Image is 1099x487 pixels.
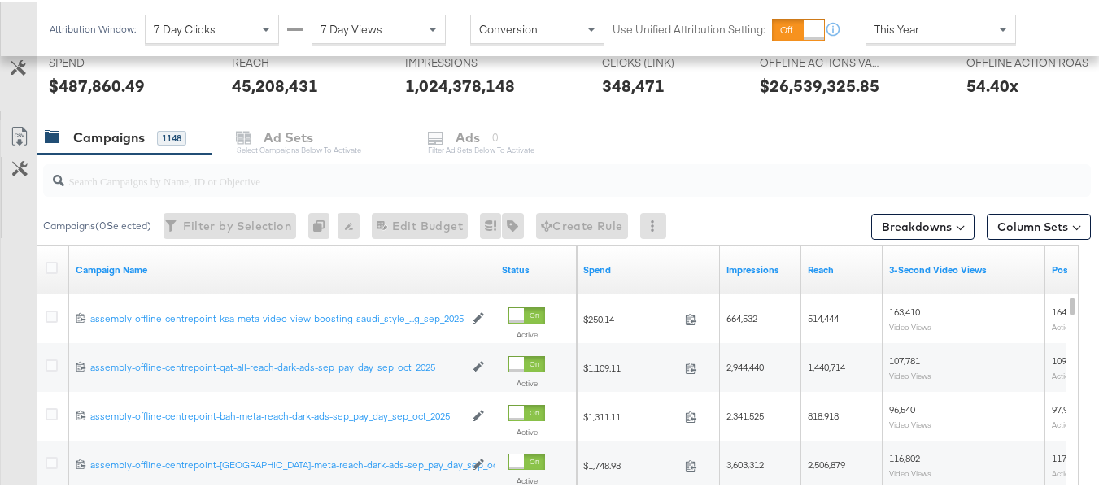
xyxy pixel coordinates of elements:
a: The number of times your ad was served. On mobile apps an ad is counted as served the first time ... [726,261,795,274]
a: assembly-offline-centrepoint-ksa-meta-video-view-boosting-saudi_style_...g_sep_2025 [90,310,464,324]
label: Active [508,327,545,337]
span: $250.14 [583,311,678,323]
span: 96,540 [889,401,915,413]
span: 7 Day Clicks [154,20,216,34]
a: assembly-offline-centrepoint-qat-all-reach-dark-ads-sep_pay_day_sep_oct_2025 [90,359,464,372]
span: 664,532 [726,310,757,322]
div: 1148 [157,128,186,143]
span: 97,933 [1052,401,1078,413]
span: 514,444 [808,310,839,322]
a: Shows the current state of your Ad Campaign. [502,261,570,274]
label: Use Unified Attribution Setting: [613,20,765,35]
label: Active [508,424,545,435]
span: 164,797 [1052,303,1083,315]
a: The total amount spent to date. [583,261,713,274]
sub: Video Views [889,466,931,476]
span: 2,341,525 [726,407,764,420]
label: Active [508,473,545,484]
a: Your campaign name. [76,261,489,274]
div: Attribution Window: [49,21,137,33]
a: assembly-offline-centrepoint-[GEOGRAPHIC_DATA]-meta-reach-dark-ads-sep_pay_day_sep_oct_2025 [90,456,464,470]
div: assembly-offline-centrepoint-[GEOGRAPHIC_DATA]-meta-reach-dark-ads-sep_pay_day_sep_oct_2025 [90,456,464,469]
span: Conversion [479,20,538,34]
span: 109,056 [1052,352,1083,364]
sub: Actions [1052,466,1078,476]
span: $1,109.11 [583,359,678,372]
button: Column Sets [987,211,1091,237]
sub: Video Views [889,417,931,427]
span: 3,603,312 [726,456,764,468]
sub: Actions [1052,368,1078,378]
a: The number of times your video was viewed for 3 seconds or more. [889,261,1039,274]
sub: Video Views [889,320,931,329]
span: 107,781 [889,352,920,364]
label: Active [508,376,545,386]
span: $1,748.98 [583,457,678,469]
span: 2,506,879 [808,456,845,468]
input: Search Campaigns by Name, ID or Objective [64,156,998,188]
div: assembly-offline-centrepoint-ksa-meta-video-view-boosting-saudi_style_...g_sep_2025 [90,310,464,323]
span: 1,440,714 [808,359,845,371]
sub: Actions [1052,320,1078,329]
sub: Actions [1052,417,1078,427]
a: The number of people your ad was served to. [808,261,876,274]
span: $1,311.11 [583,408,678,420]
span: 117,998 [1052,450,1083,462]
span: This Year [874,20,919,34]
span: 818,918 [808,407,839,420]
span: 2,944,440 [726,359,764,371]
div: 0 [308,211,338,237]
span: 163,410 [889,303,920,315]
button: Breakdowns [871,211,975,237]
span: 116,802 [889,450,920,462]
div: Campaigns ( 0 Selected) [43,216,151,231]
div: Campaigns [73,126,145,145]
sub: Video Views [889,368,931,378]
div: assembly-offline-centrepoint-bah-meta-reach-dark-ads-sep_pay_day_sep_oct_2025 [90,407,464,420]
span: 7 Day Views [321,20,382,34]
a: assembly-offline-centrepoint-bah-meta-reach-dark-ads-sep_pay_day_sep_oct_2025 [90,407,464,421]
